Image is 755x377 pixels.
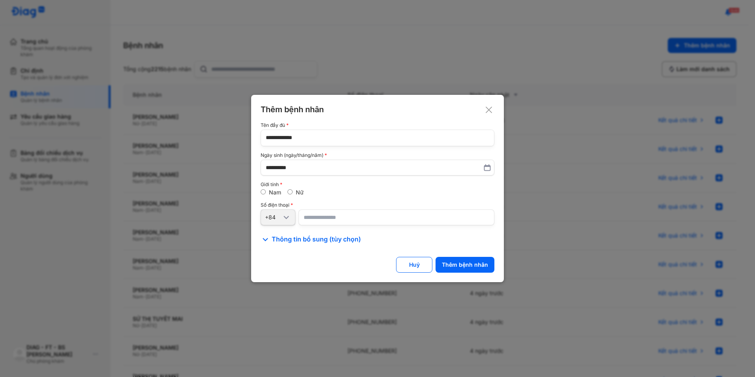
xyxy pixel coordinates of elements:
div: Tên đầy đủ [261,123,494,128]
button: Huỷ [396,257,432,273]
div: Thêm bệnh nhân [442,261,488,268]
div: Giới tính [261,182,494,187]
span: Thông tin bổ sung (tùy chọn) [272,235,361,244]
label: Nam [269,189,281,196]
div: +84 [265,214,282,221]
div: Ngày sinh (ngày/tháng/năm) [261,153,494,158]
div: Thêm bệnh nhân [261,104,494,115]
div: Số điện thoại [261,202,494,208]
button: Thêm bệnh nhân [436,257,494,273]
label: Nữ [296,189,304,196]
